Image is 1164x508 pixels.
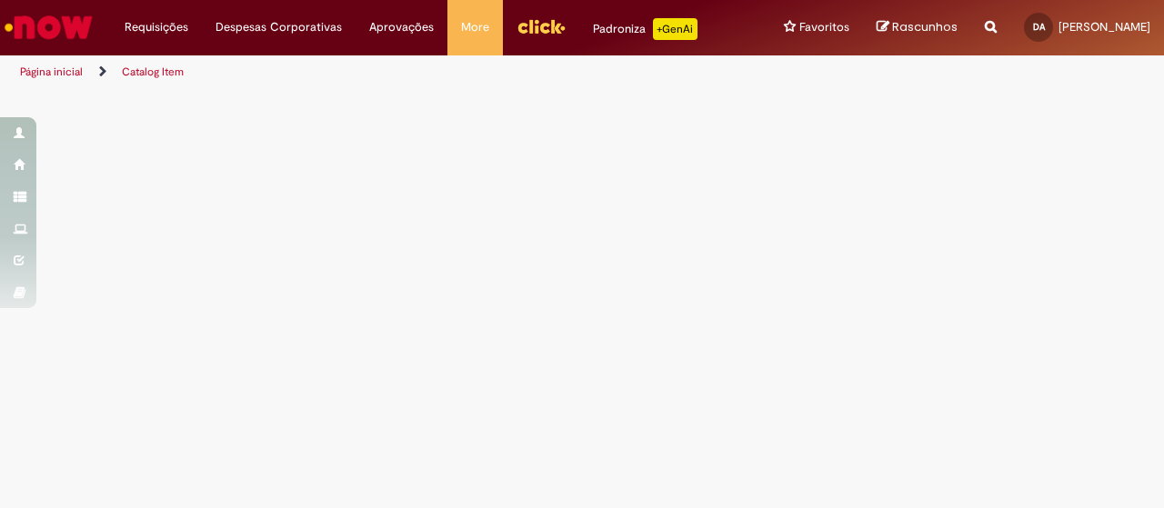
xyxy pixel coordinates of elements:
a: Página inicial [20,65,83,79]
div: Padroniza [593,18,697,40]
a: Rascunhos [877,19,958,36]
ul: Trilhas de página [14,55,762,89]
span: Despesas Corporativas [216,18,342,36]
span: DA [1033,21,1045,33]
span: Favoritos [799,18,849,36]
span: [PERSON_NAME] [1059,19,1150,35]
span: Aprovações [369,18,434,36]
span: Rascunhos [892,18,958,35]
p: +GenAi [653,18,697,40]
span: Requisições [125,18,188,36]
img: click_logo_yellow_360x200.png [517,13,566,40]
a: Catalog Item [122,65,184,79]
img: ServiceNow [2,9,95,45]
span: More [461,18,489,36]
